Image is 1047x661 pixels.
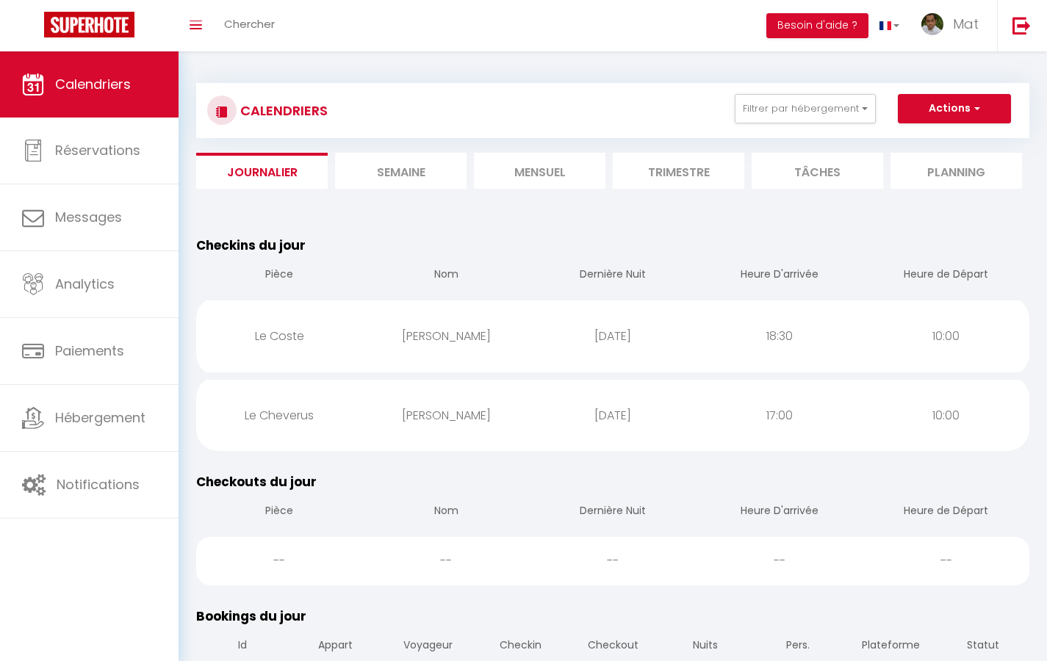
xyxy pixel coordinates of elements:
button: Filtrer par hébergement [735,94,876,123]
div: -- [696,537,863,585]
div: Le Cheverus [196,391,363,439]
button: Actions [898,94,1011,123]
div: 10:00 [863,391,1029,439]
li: Tâches [752,153,883,189]
span: Chercher [224,16,275,32]
th: Dernière Nuit [530,255,697,297]
li: Semaine [335,153,467,189]
div: [DATE] [530,391,697,439]
th: Pièce [196,491,363,533]
li: Planning [891,153,1022,189]
span: Checkins du jour [196,236,306,254]
th: Nom [363,491,530,533]
div: -- [196,537,363,585]
span: Notifications [57,475,140,494]
span: Réservations [55,141,140,159]
div: -- [530,537,697,585]
span: Bookings du jour [196,607,306,625]
button: Besoin d'aide ? [766,13,868,38]
li: Journalier [196,153,328,189]
img: Super Booking [44,12,134,37]
span: Analytics [55,275,115,293]
button: Ouvrir le widget de chat LiveChat [12,6,56,50]
div: [PERSON_NAME] [363,312,530,360]
img: ... [921,13,943,35]
span: Mat [953,15,979,33]
th: Nom [363,255,530,297]
div: 10:00 [863,312,1029,360]
th: Pièce [196,255,363,297]
h3: CALENDRIERS [237,94,328,127]
div: [PERSON_NAME] [363,391,530,439]
div: Le Coste [196,312,363,360]
li: Trimestre [613,153,744,189]
span: Calendriers [55,75,131,93]
span: Paiements [55,342,124,360]
span: Checkouts du jour [196,473,317,491]
th: Dernière Nuit [530,491,697,533]
div: [DATE] [530,312,697,360]
th: Heure D'arrivée [696,255,863,297]
div: 17:00 [696,391,863,439]
th: Heure D'arrivée [696,491,863,533]
div: -- [863,537,1029,585]
div: 18:30 [696,312,863,360]
th: Heure de Départ [863,255,1029,297]
span: Messages [55,208,122,226]
li: Mensuel [474,153,605,189]
div: -- [363,537,530,585]
span: Hébergement [55,408,145,427]
img: logout [1012,16,1031,35]
th: Heure de Départ [863,491,1029,533]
